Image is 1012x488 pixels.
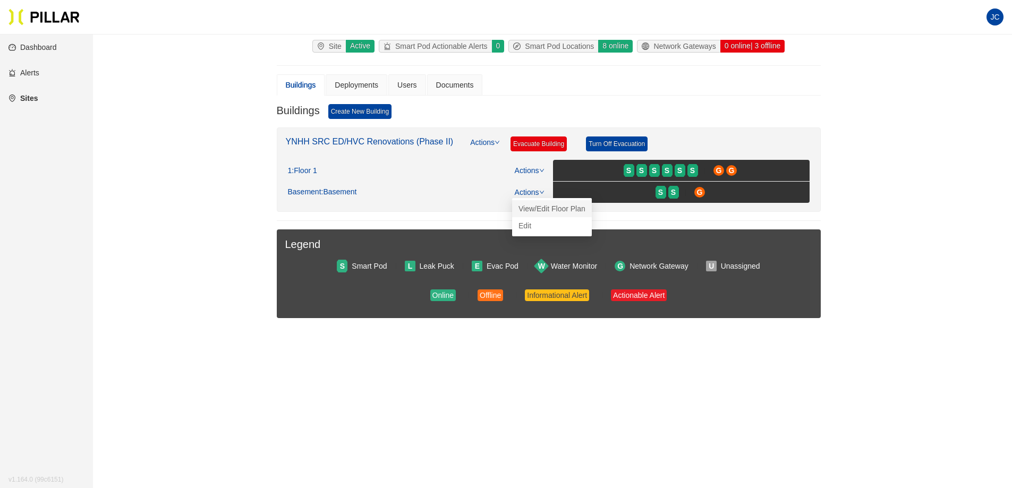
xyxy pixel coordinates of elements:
div: Offline [480,289,501,301]
div: Network Gateways [637,40,720,52]
a: Edit [518,220,531,232]
a: Actions [515,188,545,196]
a: View/Edit Floor Plan [518,203,585,215]
span: S [665,165,669,176]
span: down [495,140,500,145]
a: alertSmart Pod Actionable Alerts0 [377,40,506,53]
span: G [697,186,703,198]
div: 8 online [598,40,633,53]
span: G [716,165,722,176]
div: Documents [436,79,474,91]
a: Turn Off Evacuation [586,136,648,151]
div: Users [397,79,417,91]
div: Smart Pod Actionable Alerts [379,40,492,52]
div: Site [313,40,346,52]
div: 1 [288,166,317,176]
div: Leak Puck [420,260,454,272]
span: compass [513,42,525,50]
div: Buildings [286,79,316,91]
span: S [639,165,644,176]
span: U [709,260,714,272]
div: Deployments [335,79,378,91]
span: E [475,260,480,272]
span: L [408,260,413,272]
div: Smart Pod Locations [509,40,598,52]
h3: Buildings [277,104,320,119]
span: : Basement [321,187,357,197]
a: Actions [515,166,545,175]
div: Informational Alert [527,289,587,301]
a: alertAlerts [8,69,39,77]
a: dashboardDashboard [8,43,57,52]
div: Basement [288,187,357,197]
div: Unassigned [721,260,760,272]
span: alert [384,42,395,50]
div: Online [432,289,454,301]
div: Actionable Alert [613,289,665,301]
h3: Legend [285,238,812,251]
span: G [617,260,623,272]
span: S [626,165,631,176]
div: Active [345,40,375,53]
span: W [538,260,545,272]
a: YNHH SRC ED/HVC Renovations (Phase II) [286,137,454,146]
span: environment [317,42,329,50]
span: S [690,165,695,176]
div: 0 [491,40,505,53]
span: S [677,165,682,176]
div: Evac Pod [487,260,518,272]
span: S [671,186,676,198]
div: Water Monitor [551,260,597,272]
a: Actions [470,136,500,160]
span: JC [990,8,999,25]
a: Create New Building [328,104,392,119]
div: 0 online | 3 offline [720,40,785,53]
img: Pillar Technologies [8,8,80,25]
span: down [539,168,545,173]
div: Network Gateway [630,260,688,272]
span: global [642,42,653,50]
span: S [652,165,657,176]
span: : Floor 1 [292,166,317,176]
span: G [729,165,735,176]
div: Smart Pod [352,260,387,272]
span: S [340,260,345,272]
a: environmentSites [8,94,38,102]
a: Evacuate Building [511,136,567,151]
span: S [658,186,663,198]
span: down [539,190,545,195]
